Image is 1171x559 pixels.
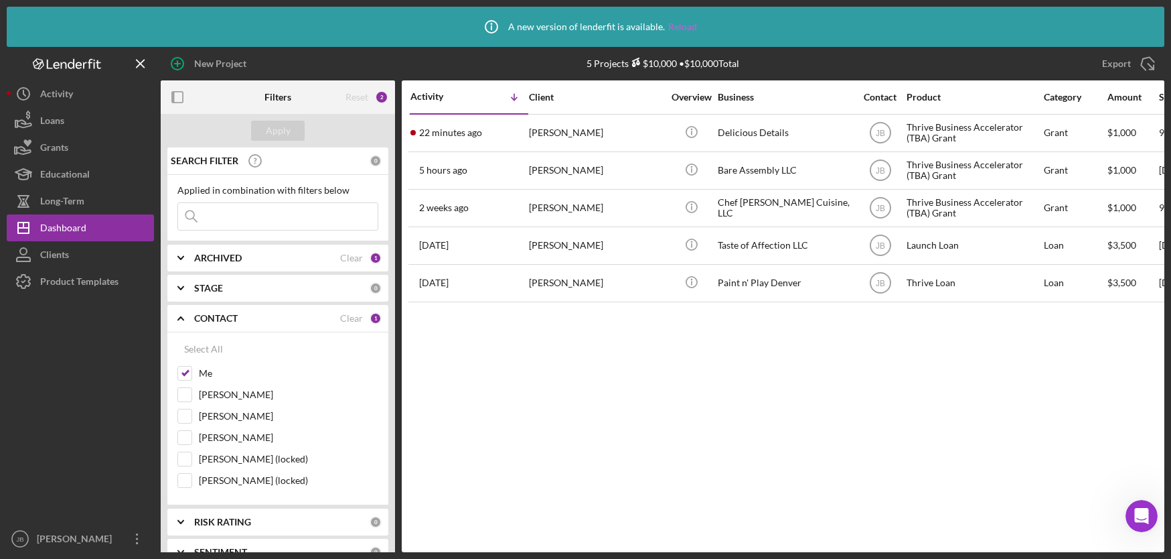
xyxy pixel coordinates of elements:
div: Reset [345,92,368,103]
div: Loan [1044,265,1106,301]
div: Long-Term [40,188,84,218]
div: Amount [1107,92,1158,103]
span: $1,000 [1107,127,1136,138]
img: Profile image for Christina [194,21,221,48]
div: Delicious Details [718,115,852,151]
div: Thrive Loan [907,265,1040,301]
div: A new version of lenderfit is available. [475,10,697,44]
button: Activity [7,80,154,107]
div: Taste of Affection LLC [718,228,852,263]
div: Dashboard [40,214,86,245]
div: Chef [PERSON_NAME] Cuisine, LLC [718,190,852,226]
div: Select All [184,336,223,363]
div: New Project [194,50,246,77]
div: [PERSON_NAME] [33,525,121,556]
div: 0 [370,516,382,528]
button: Grants [7,134,154,161]
b: Filters [264,92,291,103]
span: Rate your conversation [60,190,169,200]
label: [PERSON_NAME] (locked) [199,452,378,466]
time: 2025-09-19 20:11 [419,127,482,138]
span: Home [29,452,60,461]
button: JB[PERSON_NAME] [7,525,154,552]
time: 2025-07-08 17:42 [419,277,449,288]
button: Apply [251,121,305,141]
div: [PERSON_NAME] [529,228,663,263]
span: Help [212,452,234,461]
span: Search for help [27,247,108,261]
label: [PERSON_NAME] (locked) [199,474,378,487]
button: Messages [89,418,178,472]
div: 0 [370,282,382,294]
div: Category [1044,92,1106,103]
span: $1,000 [1107,164,1136,176]
button: Clients [7,241,154,268]
div: Pipeline and Forecast View [19,298,248,322]
button: Long-Term [7,188,154,214]
text: JB [875,166,884,176]
div: Recent message [27,169,240,183]
img: Profile image for Allison [169,21,196,48]
a: Reload [668,21,697,32]
b: SENTIMENT [194,547,247,558]
span: Messages [111,452,157,461]
button: Dashboard [7,214,154,241]
div: 0 [370,546,382,558]
div: 0 [370,155,382,167]
div: Loan [1044,228,1106,263]
div: Archive a Project [19,322,248,347]
button: Loans [7,107,154,134]
time: 2025-09-19 15:03 [419,165,467,176]
b: RISK RATING [194,517,251,527]
div: Personal Profile Form [19,347,248,372]
div: Send us a messageWe'll be back online [DATE] [13,385,254,436]
span: $3,500 [1107,277,1136,288]
button: Export [1089,50,1164,77]
div: Clients [40,241,69,271]
div: Overview [666,92,716,103]
div: [PERSON_NAME] [60,202,137,216]
b: CONTACT [194,313,238,324]
span: $3,500 [1107,239,1136,251]
div: Update Permissions Settings [27,278,224,292]
div: Personal Profile Form [27,353,224,367]
div: Product Templates [40,268,119,298]
time: 2025-09-03 21:32 [419,202,469,213]
div: Educational [40,161,90,191]
div: Client [529,92,663,103]
div: • [DATE] [140,202,177,216]
div: Archive a Project [27,328,224,342]
div: Send us a message [27,396,224,410]
div: Pipeline and Forecast View [27,303,224,317]
text: JB [875,241,884,251]
img: logo [27,25,48,47]
div: Recent messageProfile image for ChristinaRate your conversation[PERSON_NAME]•[DATE] [13,158,254,228]
button: New Project [161,50,260,77]
b: ARCHIVED [194,253,242,263]
div: 1 [370,252,382,264]
label: [PERSON_NAME] [199,388,378,401]
div: Profile image for ChristinaRate your conversation[PERSON_NAME]•[DATE] [14,178,254,227]
text: JB [16,536,23,543]
div: 5 Projects • $10,000 Total [587,58,739,69]
div: Grant [1044,115,1106,151]
button: Product Templates [7,268,154,295]
text: JB [875,204,884,213]
p: Hi [PERSON_NAME] [27,95,241,118]
label: [PERSON_NAME] [199,410,378,423]
div: Bare Assembly LLC [718,153,852,188]
div: Loans [40,107,64,137]
div: Paint n' Play Denver [718,265,852,301]
div: Grants [40,134,68,164]
div: Close [230,21,254,46]
div: Activity [40,80,73,111]
div: Product [907,92,1040,103]
div: We'll be back online [DATE] [27,410,224,424]
div: 1 [370,312,382,324]
div: Grant [1044,153,1106,188]
div: Applied in combination with filters below [177,185,378,196]
div: [PERSON_NAME] [529,190,663,226]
